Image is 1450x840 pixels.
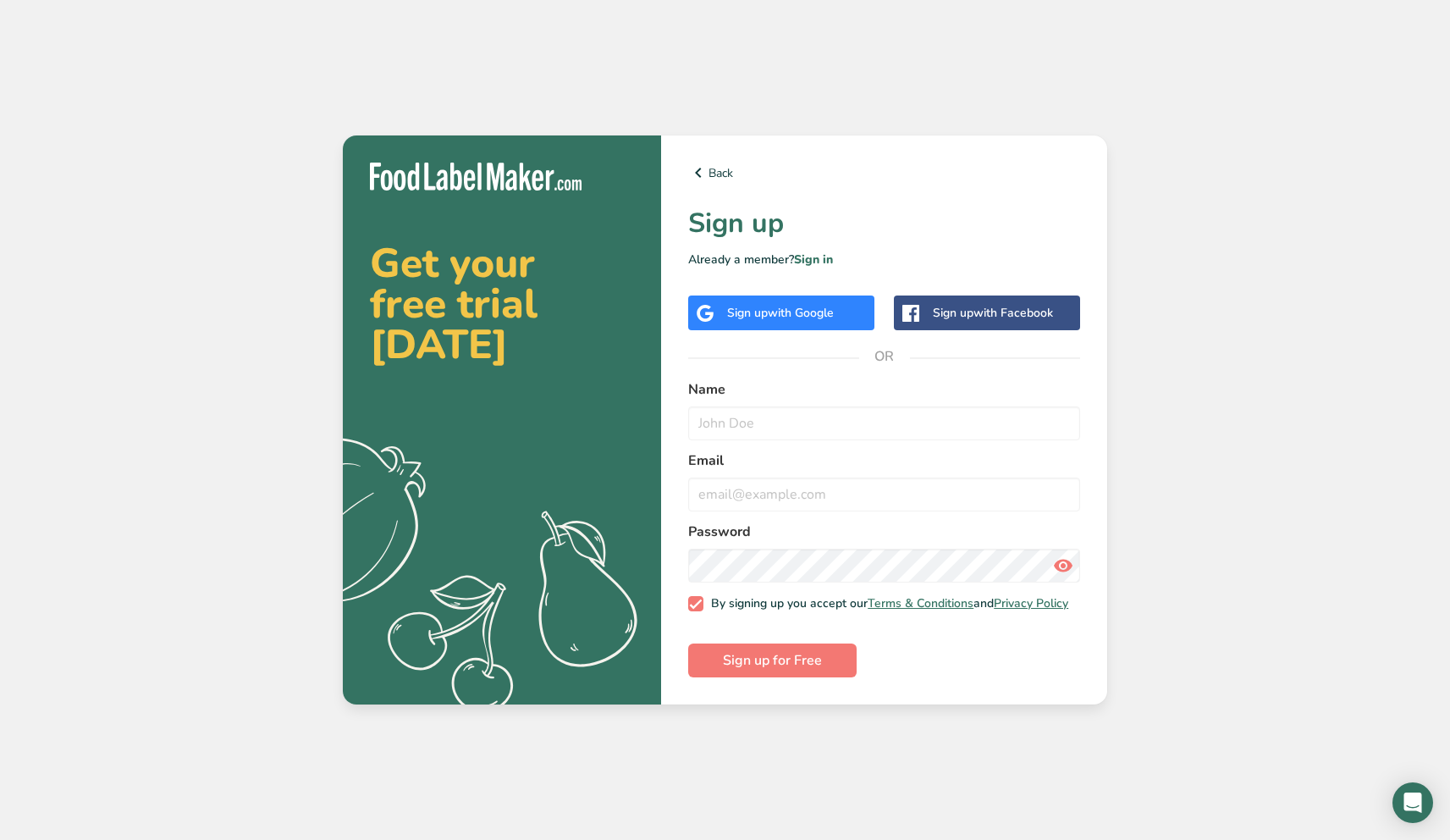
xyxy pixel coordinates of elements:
label: Name [688,379,1080,400]
span: with Google [768,305,834,321]
span: By signing up you accept our and [703,596,1069,611]
label: Password [688,522,1080,542]
button: Sign up for Free [688,644,857,677]
input: email@example.com [688,478,1080,511]
span: with Facebook [973,305,1053,321]
h2: Get your free trial [DATE] [370,243,634,365]
a: Terms & Conditions [868,595,973,611]
input: John Doe [688,406,1080,440]
span: OR [859,331,910,382]
h1: Sign up [688,203,1080,244]
div: Sign up [727,304,834,322]
img: Food Label Maker [370,163,582,191]
a: Back [688,163,1080,183]
a: Privacy Policy [994,595,1068,611]
p: Already a member? [688,251,1080,268]
label: Email [688,450,1080,471]
div: Open Intercom Messenger [1392,782,1433,823]
a: Sign in [794,251,833,268]
span: Sign up for Free [723,650,822,671]
div: Sign up [933,304,1053,322]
